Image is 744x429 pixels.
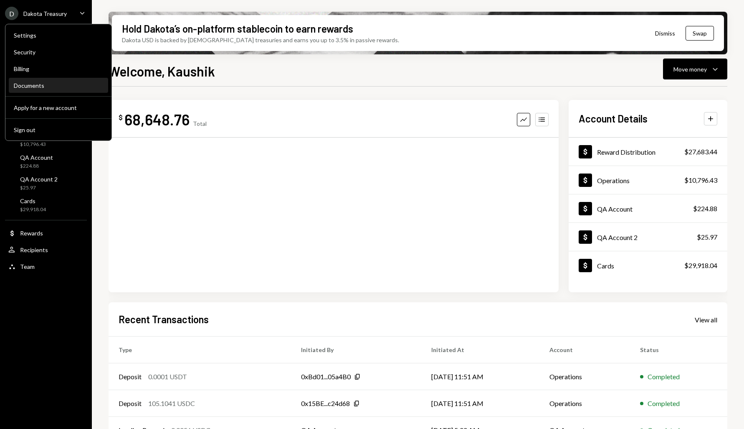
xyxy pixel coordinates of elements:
div: $27,683.44 [684,147,717,157]
th: Initiated By [291,337,421,363]
th: Type [109,337,291,363]
a: Billing [9,61,108,76]
a: QA Account 2$25.97 [5,173,87,193]
div: Recipients [20,246,48,253]
a: Security [9,44,108,59]
div: Settings [14,32,103,39]
div: Move money [673,65,707,74]
a: QA Account 2$25.97 [569,223,727,251]
div: Operations [597,176,630,184]
div: $224.88 [20,163,53,170]
div: $ [119,113,123,122]
td: [DATE] 11:51 AM [421,390,539,417]
div: $10,796.43 [684,175,717,185]
td: Operations [539,363,630,390]
h1: Welcome, Kaushik [109,63,215,79]
div: Apply for a new account [14,104,103,111]
div: $25.97 [697,232,717,242]
th: Status [630,337,727,363]
button: Sign out [9,123,108,138]
th: Account [539,337,630,363]
th: Initiated At [421,337,539,363]
div: Completed [648,372,680,382]
div: QA Account 2 [597,233,638,241]
div: $29,918.04 [684,260,717,271]
a: Rewards [5,225,87,240]
div: $224.88 [693,204,717,214]
div: Deposit [119,372,142,382]
div: 0.0001 USDT [148,372,187,382]
div: QA Account 2 [20,176,58,183]
div: $25.97 [20,184,58,192]
div: Completed [648,398,680,409]
div: D [5,7,18,20]
a: Operations$10,796.43 [569,166,727,194]
button: Move money [663,59,727,79]
div: Hold Dakota’s on-platform stablecoin to earn rewards [122,22,353,36]
div: Dakota USD is backed by [DEMOGRAPHIC_DATA] treasuries and earns you up to 3.5% in passive rewards. [122,36,399,44]
div: Rewards [20,230,43,237]
div: QA Account [597,205,633,213]
a: Team [5,259,87,274]
button: Apply for a new account [9,100,108,115]
div: Deposit [119,398,142,409]
button: Swap [686,26,714,41]
div: Reward Distribution [597,148,655,156]
div: Cards [597,262,614,270]
div: $29,918.04 [20,206,46,213]
a: View all [695,315,717,324]
div: Total [193,120,207,127]
div: Sign out [14,126,103,133]
h2: Account Details [579,112,648,125]
a: Cards$29,918.04 [569,251,727,279]
div: Documents [14,82,103,89]
a: Settings [9,28,108,43]
div: 105.1041 USDC [148,398,195,409]
div: 0xBd01...05a4B0 [301,372,351,382]
div: Cards [20,197,46,204]
td: Operations [539,390,630,417]
h2: Recent Transactions [119,312,209,326]
div: 0x15BE...c24d68 [301,398,350,409]
a: Recipients [5,242,87,257]
div: Security [14,49,103,56]
td: [DATE] 11:51 AM [421,363,539,390]
a: QA Account$224.88 [569,194,727,222]
div: QA Account [20,154,53,161]
div: $10,796.43 [20,141,50,148]
div: Billing [14,65,103,72]
button: Dismiss [645,23,686,43]
a: Reward Distribution$27,683.44 [569,138,727,166]
a: QA Account$224.88 [5,151,87,171]
div: 68,648.76 [124,110,190,129]
div: Team [20,263,35,270]
a: Cards$29,918.04 [5,195,87,215]
a: Documents [9,78,108,93]
div: Dakota Treasury [23,10,67,17]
